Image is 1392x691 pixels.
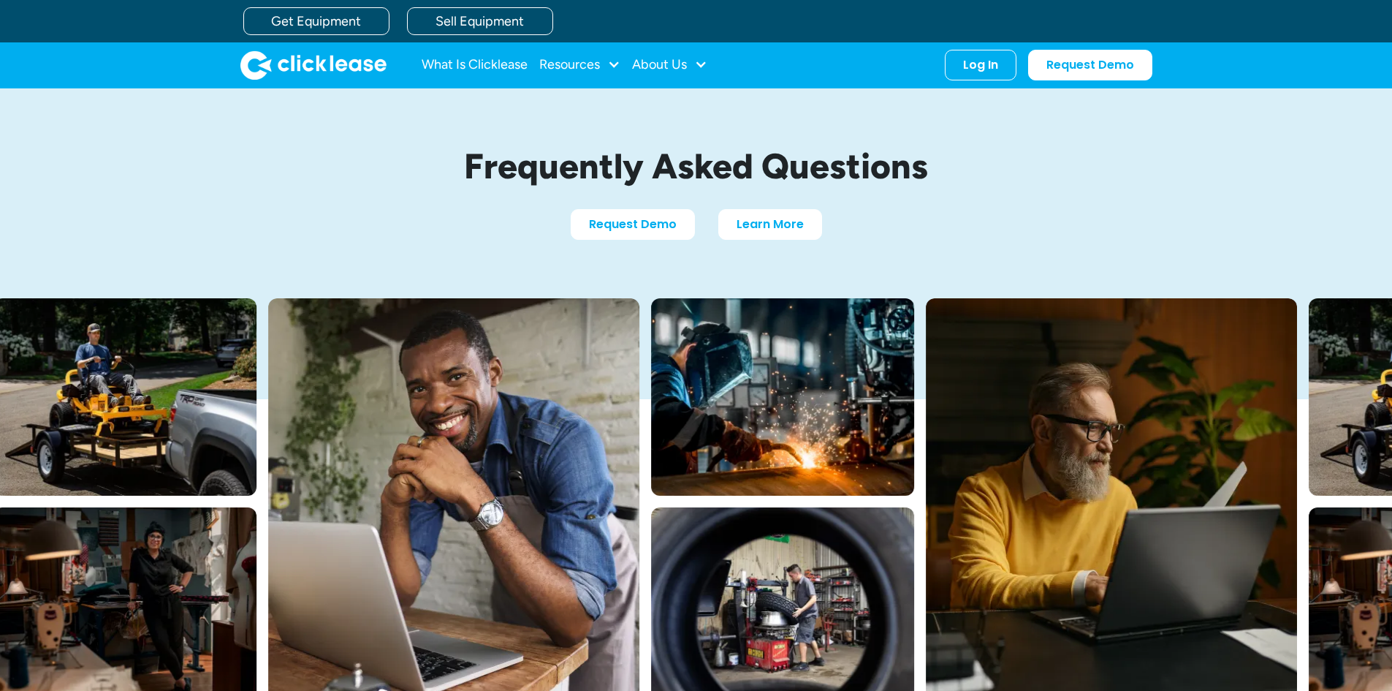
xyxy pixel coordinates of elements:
div: About Us [632,50,707,80]
div: Log In [963,58,998,72]
a: Request Demo [1028,50,1152,80]
a: home [240,50,387,80]
a: Get Equipment [243,7,389,35]
a: Learn More [718,209,822,240]
a: Request Demo [571,209,695,240]
h1: Frequently Asked Questions [353,147,1040,186]
div: Resources [539,50,620,80]
a: What Is Clicklease [422,50,528,80]
img: A welder in a large mask working on a large pipe [651,298,914,496]
a: Sell Equipment [407,7,553,35]
img: Clicklease logo [240,50,387,80]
